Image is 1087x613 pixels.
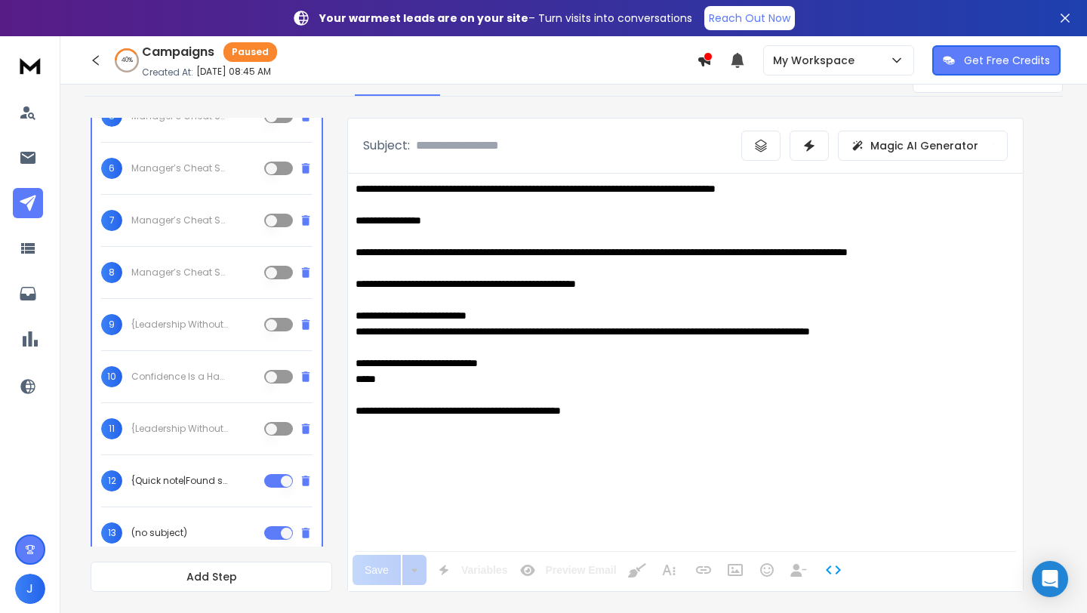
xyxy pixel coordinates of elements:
[101,314,122,335] span: 9
[101,210,122,231] span: 7
[131,319,228,331] p: {Leadership Without Burnout|Burnout Isn’t a Badge of Honor|Lead Without Running on Empty|Leading ...
[721,555,750,585] button: Insert Image (⌘P)
[122,56,133,65] p: 40 %
[131,266,228,279] p: Manager’s Cheat Sheet
[131,527,187,539] p: (no subject)
[131,371,228,383] p: Confidence Is a Habit
[131,423,228,435] p: {Leadership Without Burnout|Burnout Isn’t a Badge of Honor|Lead Without Running on Empty|Leading ...
[142,43,214,61] h1: Campaigns
[870,138,978,153] p: Magic AI Generator
[838,131,1008,161] button: Magic AI Generator
[196,66,271,78] p: [DATE] 08:45 AM
[709,11,790,26] p: Reach Out Now
[101,366,122,387] span: 10
[458,564,511,577] span: Variables
[101,262,122,283] span: 8
[131,162,228,174] p: Manager’s Cheat Sheet
[319,11,528,26] strong: Your warmest leads are on your site
[319,11,692,26] p: – Turn visits into conversations
[542,564,619,577] span: Preview Email
[101,470,122,491] span: 12
[101,418,122,439] span: 11
[1032,561,1068,597] div: Open Intercom Messenger
[142,66,193,79] p: Created At:
[101,522,122,544] span: 13
[784,555,813,585] button: Insert Unsubscribe Link
[15,574,45,604] button: J
[131,214,228,226] p: Manager’s Cheat Sheet
[654,555,683,585] button: More Text
[353,555,401,585] div: Save
[430,555,511,585] button: Variables
[131,475,228,487] p: {Quick note|Found something for you|For your day|A small rec|Worth a look}
[91,562,332,592] button: Add Step
[101,158,122,179] span: 6
[773,53,861,68] p: My Workspace
[704,6,795,30] a: Reach Out Now
[223,42,277,62] div: Paused
[363,137,410,155] p: Subject:
[932,45,1061,75] button: Get Free Credits
[513,555,619,585] button: Preview Email
[689,555,718,585] button: Insert Link (⌘K)
[15,51,45,79] img: logo
[623,555,651,585] button: Clean HTML
[964,53,1050,68] p: Get Free Credits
